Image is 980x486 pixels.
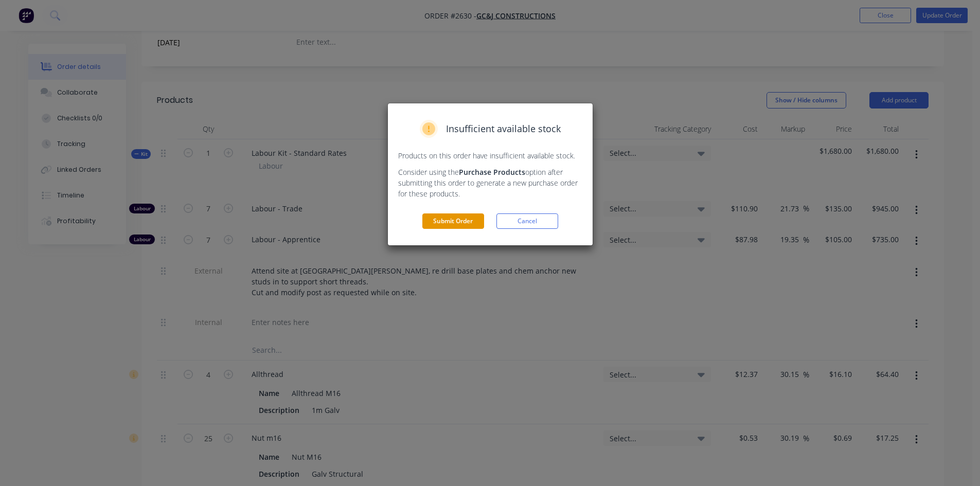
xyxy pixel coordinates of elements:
[446,122,561,136] span: Insufficient available stock
[459,167,525,177] strong: Purchase Products
[496,213,558,229] button: Cancel
[422,213,484,229] button: Submit Order
[398,167,582,199] p: Consider using the option after submitting this order to generate a new purchase order for these ...
[398,150,582,161] p: Products on this order have insufficient available stock.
